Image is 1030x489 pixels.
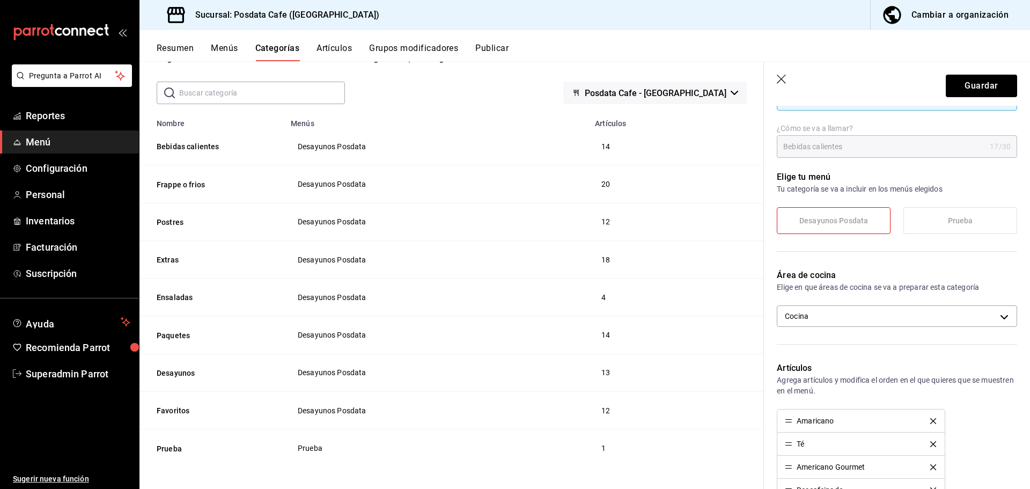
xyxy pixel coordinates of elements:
p: Agrega artículos y modifica el orden en el que quieres que se muestren en el menú. [777,375,1017,396]
th: Artículos [588,113,764,128]
button: Paquetes [157,330,264,341]
span: Desayunos Posdata [298,369,575,376]
span: Menú [26,135,130,149]
th: Menús [284,113,588,128]
td: 12 [588,203,764,240]
p: Artículos [777,362,1017,375]
button: Artículos [317,43,352,61]
span: Desayunos Posdata [298,256,575,264]
input: Buscar categoría [179,82,345,104]
td: 20 [588,165,764,203]
span: Sugerir nueva función [13,473,130,485]
div: 17 /30 [990,141,1011,152]
span: Desayunos Posdata [298,218,575,225]
span: Desayunos Posdata [799,216,868,225]
span: Posdata Cafe - [GEOGRAPHIC_DATA] [585,88,726,98]
td: 13 [588,354,764,391]
span: Suscripción [26,266,130,281]
label: ¿Cómo se va a llamar? [777,125,1017,132]
button: Frappe o frios [157,179,264,190]
div: Amaricano [797,417,834,425]
button: Grupos modificadores [369,43,458,61]
button: Extras [157,254,264,265]
p: Elige tu menú [777,171,1017,184]
div: Cambiar a organización [911,8,1009,23]
span: Desayunos Posdata [298,294,575,301]
span: Superadmin Parrot [26,367,130,381]
span: Desayunos Posdata [298,331,575,339]
button: Categorías [255,43,300,61]
button: Ensaladas [157,292,264,303]
button: Guardar [946,75,1017,97]
span: Reportes [26,108,130,123]
button: Publicar [475,43,509,61]
span: Desayunos Posdata [298,143,575,150]
div: navigation tabs [157,43,1030,61]
table: categoriesTable [139,113,764,467]
button: Bebidas calientes [157,141,264,152]
button: Resumen [157,43,194,61]
button: Menús [211,43,238,61]
span: Facturación [26,240,130,254]
td: 18 [588,240,764,278]
button: Pregunta a Parrot AI [12,64,132,87]
button: open_drawer_menu [118,28,127,37]
span: Configuración [26,161,130,176]
p: Elige en que áreas de cocina se va a preparar esta categoría [777,282,1017,293]
button: Posdata Cafe - [GEOGRAPHIC_DATA] [563,82,747,104]
td: 14 [588,316,764,354]
button: Desayunos [157,368,264,378]
span: Desayunos Posdata [298,407,575,414]
span: Personal [26,187,130,202]
td: 1 [588,429,764,467]
a: Pregunta a Parrot AI [8,78,132,89]
span: Prueba [948,216,973,225]
td: 12 [588,392,764,429]
span: Ayuda [26,316,116,329]
button: Postres [157,217,264,228]
span: Desayunos Posdata [298,180,575,188]
div: Cocina [777,305,1017,327]
td: 14 [588,128,764,165]
p: Área de cocina [777,269,1017,282]
div: Té [797,440,804,448]
button: Favoritos [157,405,264,416]
span: Recomienda Parrot [26,340,130,355]
button: Prueba [157,443,264,454]
span: Prueba [298,444,575,452]
div: Americano Gourmet [797,463,865,471]
p: Tu categoría se va a incluir en los menús elegidos [777,184,1017,194]
h3: Sucursal: Posdata Cafe ([GEOGRAPHIC_DATA]) [187,9,380,21]
span: Inventarios [26,214,130,228]
span: Pregunta a Parrot AI [29,70,115,82]
td: 4 [588,279,764,316]
th: Nombre [139,113,284,128]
